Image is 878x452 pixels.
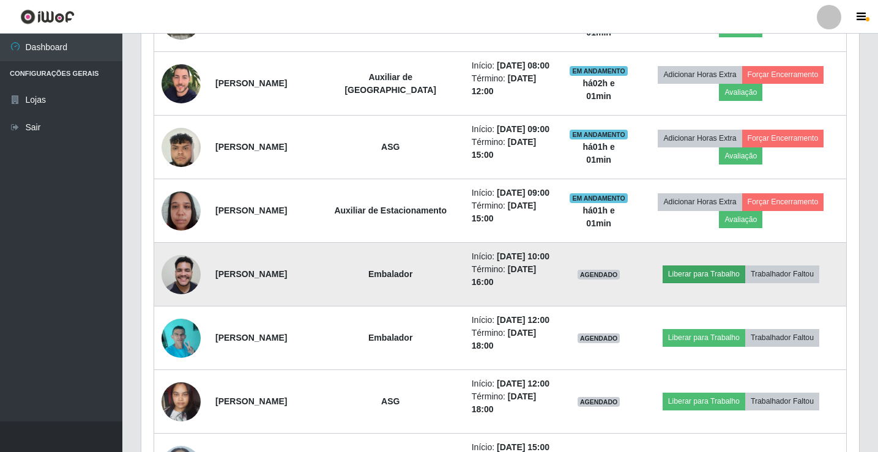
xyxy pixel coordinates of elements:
button: Trabalhador Faltou [745,393,819,410]
li: Término: [472,199,555,225]
time: [DATE] 09:00 [497,124,549,134]
time: [DATE] 15:00 [497,442,549,452]
strong: ASG [381,396,400,406]
li: Início: [472,123,555,136]
button: Forçar Encerramento [742,193,824,210]
button: Liberar para Trabalho [663,329,745,346]
img: 1699884729750.jpeg [162,312,201,364]
button: Adicionar Horas Extra [658,193,742,210]
button: Trabalhador Faltou [745,329,819,346]
span: AGENDADO [578,397,620,407]
li: Término: [472,72,555,98]
time: [DATE] 08:00 [497,61,549,70]
li: Término: [472,263,555,289]
time: [DATE] 09:00 [497,188,549,198]
time: [DATE] 12:00 [497,315,549,325]
time: [DATE] 12:00 [497,379,549,388]
li: Início: [472,59,555,72]
span: EM ANDAMENTO [570,193,628,203]
span: EM ANDAMENTO [570,66,628,76]
img: 1683118670739.jpeg [162,59,201,108]
li: Início: [472,314,555,327]
strong: [PERSON_NAME] [215,78,287,88]
button: Forçar Encerramento [742,130,824,147]
img: CoreUI Logo [20,9,75,24]
button: Forçar Encerramento [742,66,824,83]
li: Término: [472,390,555,416]
strong: [PERSON_NAME] [215,206,287,215]
img: 1740415667017.jpeg [162,185,201,237]
strong: Embalador [368,333,412,343]
strong: há 01 h e 01 min [583,142,615,165]
strong: Embalador [368,269,412,279]
span: EM ANDAMENTO [570,130,628,139]
img: 1738158966257.jpeg [162,376,201,428]
strong: Auxiliar de Estacionamento [334,206,447,215]
li: Término: [472,327,555,352]
span: AGENDADO [578,333,620,343]
strong: há 02 h e 01 min [583,78,615,101]
strong: há 01 h e 01 min [583,206,615,228]
li: Início: [472,250,555,263]
button: Liberar para Trabalho [663,265,745,283]
strong: Auxiliar de [GEOGRAPHIC_DATA] [344,72,436,95]
span: AGENDADO [578,270,620,280]
img: 1750720776565.jpeg [162,248,201,300]
button: Avaliação [719,211,762,228]
button: Trabalhador Faltou [745,265,819,283]
button: Avaliação [719,84,762,101]
li: Término: [472,136,555,161]
strong: [PERSON_NAME] [215,396,287,406]
button: Adicionar Horas Extra [658,130,742,147]
strong: [PERSON_NAME] [215,269,287,279]
button: Avaliação [719,147,762,165]
strong: [PERSON_NAME] [215,333,287,343]
li: Início: [472,377,555,390]
button: Adicionar Horas Extra [658,66,742,83]
strong: [PERSON_NAME] [215,142,287,152]
strong: ASG [381,142,400,152]
img: 1731039194690.jpeg [162,121,201,173]
time: [DATE] 10:00 [497,251,549,261]
button: Liberar para Trabalho [663,393,745,410]
li: Início: [472,187,555,199]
